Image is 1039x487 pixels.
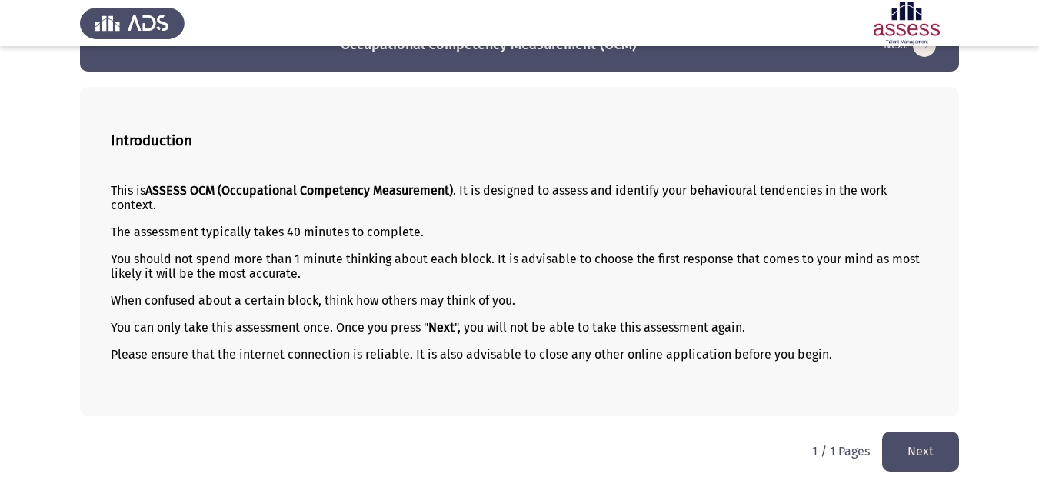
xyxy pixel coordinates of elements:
[428,320,455,335] b: Next
[854,2,959,45] img: Assessment logo of OCM R1 ASSESS
[111,347,928,362] p: Please ensure that the internet connection is reliable. It is also advisable to close any other o...
[111,132,192,149] b: Introduction
[80,2,185,45] img: Assess Talent Management logo
[111,225,928,239] p: The assessment typically takes 40 minutes to complete.
[111,183,928,212] p: This is . It is designed to assess and identify your behavioural tendencies in the work context.
[111,320,928,335] p: You can only take this assessment once. Once you press " ", you will not be able to take this ass...
[882,432,959,471] button: load next page
[145,183,453,198] b: ASSESS OCM (Occupational Competency Measurement)
[812,444,870,459] p: 1 / 1 Pages
[111,252,928,281] p: You should not spend more than 1 minute thinking about each block. It is advisable to choose the ...
[111,293,928,308] p: When confused about a certain block, think how others may think of you.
